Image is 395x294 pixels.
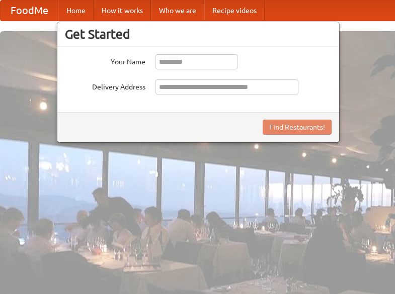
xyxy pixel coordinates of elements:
[58,1,94,21] a: Home
[204,1,265,21] a: Recipe videos
[94,1,151,21] a: How it works
[65,27,332,42] h3: Get Started
[65,79,145,92] label: Delivery Address
[65,54,145,67] label: Your Name
[263,120,332,135] button: Find Restaurants!
[151,1,204,21] a: Who we are
[1,1,58,21] a: FoodMe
